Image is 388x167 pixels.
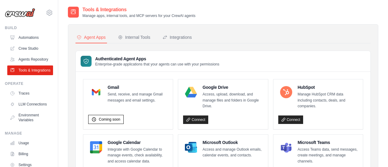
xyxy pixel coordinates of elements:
[108,92,168,103] p: Send, receive, and manage Gmail messages and email settings.
[5,81,53,86] div: Operate
[108,84,168,90] h4: Gmail
[7,110,53,125] a: Environment Variables
[202,139,263,145] h4: Microsoft Outlook
[7,65,53,75] a: Tools & Integrations
[82,6,196,13] h2: Tools & Integrations
[82,13,196,18] p: Manage apps, internal tools, and MCP servers for your CrewAI agents
[280,141,292,153] img: Microsoft Teams Logo
[117,32,152,43] button: Internal Tools
[108,139,168,145] h4: Google Calendar
[185,141,197,153] img: Microsoft Outlook Logo
[280,86,292,98] img: HubSpot Logo
[5,8,35,17] img: Logo
[5,25,53,30] div: Build
[298,92,358,109] p: Manage HubSpot CRM data including contacts, deals, and companies.
[185,86,197,98] img: Google Drive Logo
[162,34,192,40] div: Integrations
[95,56,219,62] h3: Authenticated Agent Apps
[95,62,219,67] p: Enterprise-grade applications that your agents can use with your permissions
[298,84,358,90] h4: HubSpot
[161,32,193,43] button: Integrations
[7,99,53,109] a: LLM Connections
[7,55,53,64] a: Agents Repository
[90,86,102,98] img: Gmail Logo
[7,33,53,42] a: Automations
[7,138,53,148] a: Usage
[77,34,106,40] div: Agent Apps
[108,147,168,165] p: Integrate with Google Calendar to manage events, check availability, and access calendar data.
[278,115,303,124] a: Connect
[202,147,263,159] p: Access and manage Outlook emails, calendar events, and contacts.
[298,139,358,145] h4: Microsoft Teams
[7,89,53,98] a: Traces
[118,34,150,40] div: Internal Tools
[99,117,120,122] span: Coming soon
[5,131,53,136] div: Manage
[7,149,53,159] a: Billing
[202,84,263,90] h4: Google Drive
[183,115,208,124] a: Connect
[75,32,107,43] button: Agent Apps
[202,92,263,109] p: Access, upload, download, and manage files and folders in Google Drive.
[7,44,53,53] a: Crew Studio
[298,147,358,165] p: Access Teams data, send messages, create meetings, and manage channels.
[90,141,102,153] img: Google Calendar Logo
